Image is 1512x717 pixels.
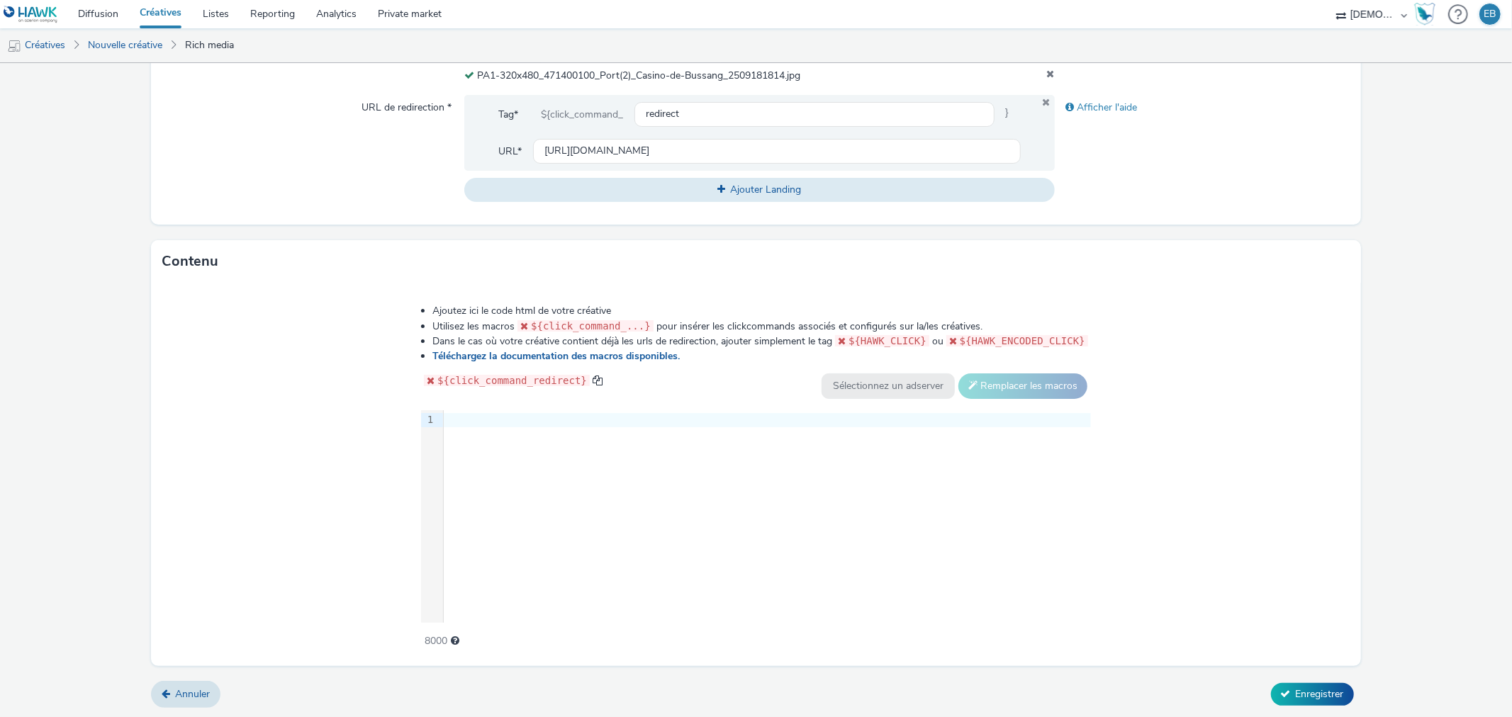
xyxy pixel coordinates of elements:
div: ${click_command_ [530,102,634,128]
div: Afficher l'aide [1055,95,1350,120]
li: Utilisez les macros pour insérer les clickcommands associés et configurés sur la/les créatives. [432,319,1091,334]
img: Hawk Academy [1414,3,1435,26]
button: Enregistrer [1271,683,1354,706]
h3: Contenu [162,251,218,272]
span: ${HAWK_CLICK} [849,335,926,346]
img: undefined Logo [4,6,58,23]
img: mobile [7,39,21,53]
li: Ajoutez ici le code html de votre créative [432,304,1091,318]
a: Rich media [178,28,241,62]
div: 1 [421,413,435,427]
span: ${HAWK_ENCODED_CLICK} [960,335,1085,346]
span: ${click_command_...} [531,320,651,332]
div: Longueur maximale conseillée 3000 caractères. [451,634,459,648]
span: 8000 [425,634,447,648]
a: Nouvelle créative [81,28,169,62]
span: } [995,102,1021,128]
li: Dans le cas où votre créative contient déjà les urls de redirection, ajouter simplement le tag ou [432,334,1091,349]
span: ${click_command_redirect} [437,375,587,386]
span: Ajouter Landing [730,183,801,196]
button: Remplacer les macros [958,373,1087,399]
div: EB [1484,4,1496,25]
span: Enregistrer [1296,687,1344,701]
label: URL de redirection * [356,95,457,115]
a: Annuler [151,681,220,708]
a: Hawk Academy [1414,3,1441,26]
a: Téléchargez la documentation des macros disponibles. [432,349,685,363]
span: Annuler [175,687,210,701]
span: copy to clipboard [593,376,603,385]
button: Ajouter Landing [464,178,1054,202]
span: PA1-320x480_471400100_Port(2)_Casino-de-Bussang_2509181814.jpg [477,69,800,82]
input: url... [533,139,1020,164]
